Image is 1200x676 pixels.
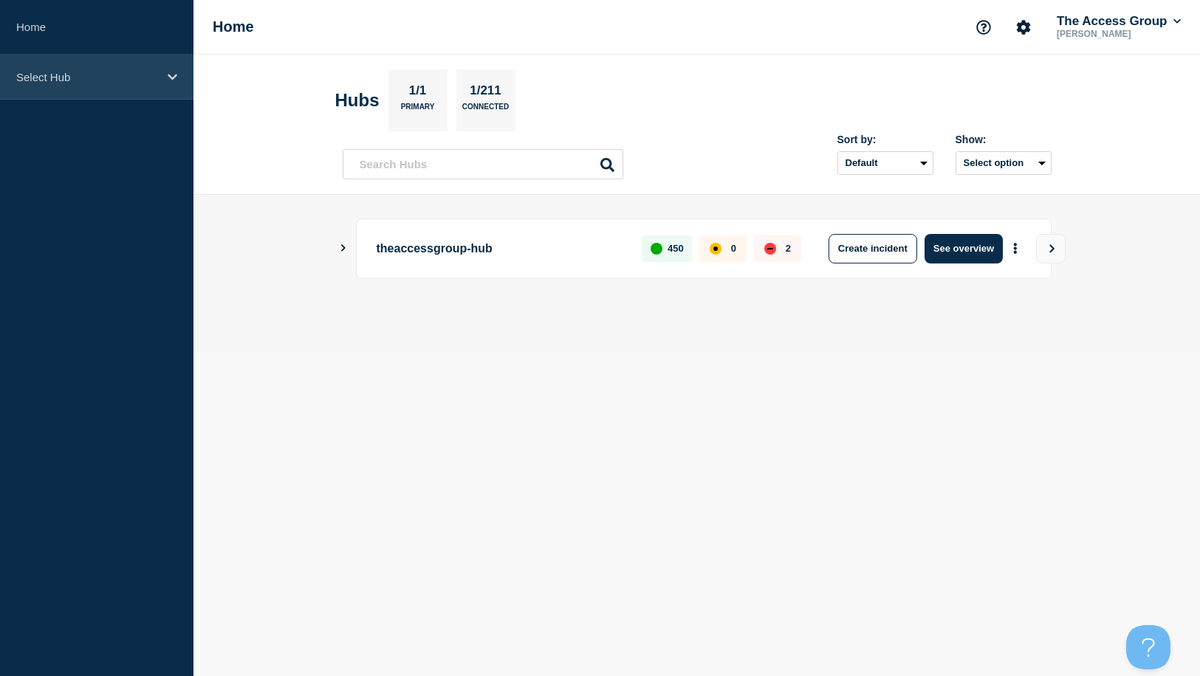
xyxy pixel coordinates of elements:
div: Sort by: [837,134,933,145]
button: Support [968,12,999,43]
div: Show: [956,134,1052,145]
p: theaccessgroup-hub [377,234,625,263]
button: Select option [956,151,1052,175]
iframe: Help Scout Beacon - Open [1126,625,1170,669]
p: Connected [462,103,509,118]
button: The Access Group [1054,14,1184,29]
p: 2 [786,243,791,254]
div: down [764,243,776,255]
button: See overview [925,234,1003,263]
p: 1/211 [464,83,507,103]
div: up [651,243,662,255]
p: [PERSON_NAME] [1054,29,1184,39]
button: Show Connected Hubs [340,243,347,254]
button: View [1036,234,1066,263]
p: Primary [401,103,435,118]
input: Search Hubs [343,149,623,179]
button: Create incident [829,234,917,263]
button: Account settings [1008,12,1039,43]
button: More actions [1006,235,1025,262]
h1: Home [213,18,254,35]
p: 0 [731,243,736,254]
div: affected [710,243,721,255]
h2: Hubs [335,90,380,111]
p: 450 [668,243,684,254]
select: Sort by [837,151,933,175]
p: 1/1 [403,83,432,103]
p: Select Hub [16,71,158,83]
